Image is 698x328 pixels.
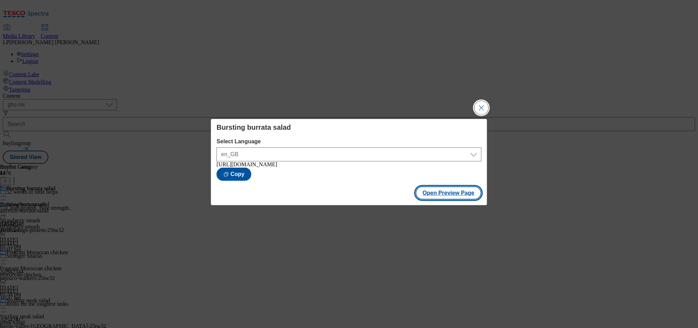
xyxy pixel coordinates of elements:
[416,186,481,200] button: Open Preview Page
[217,161,481,168] div: [URL][DOMAIN_NAME]
[217,123,481,131] h4: Bursting burrata salad
[217,168,251,181] button: Copy
[217,138,481,145] label: Select Language
[211,119,487,205] div: Modal
[475,101,488,115] button: Close Modal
